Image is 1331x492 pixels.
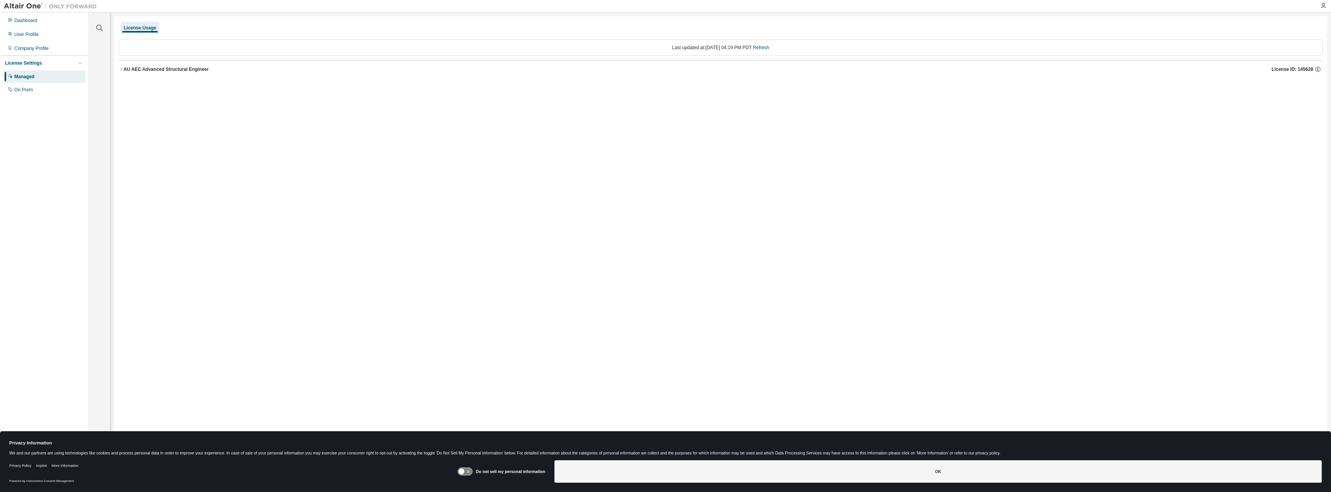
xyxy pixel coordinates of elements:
[119,39,1322,56] div: Last updated at: [DATE] 04:19 PM PDT
[14,74,34,80] div: Managed
[14,45,49,51] div: Company Profile
[4,2,101,10] img: Altair One
[123,66,209,72] div: AU AEC Advanced Structural Engineer
[14,31,39,38] div: User Profile
[5,60,42,66] div: License Settings
[753,45,769,50] a: Refresh
[124,25,156,31] div: License Usage
[1272,66,1313,72] span: License ID: 145628
[14,17,37,24] div: Dashboard
[14,87,33,93] div: On Prem
[119,61,1322,78] button: AU AEC Advanced Structural EngineerLicense ID: 145628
